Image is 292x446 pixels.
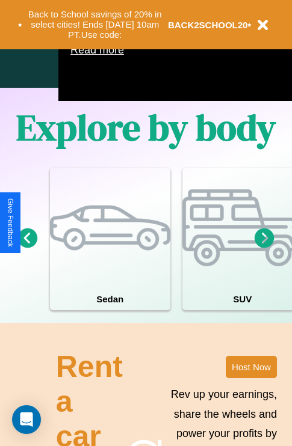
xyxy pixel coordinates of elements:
button: Host Now [226,356,277,378]
div: Give Feedback [6,198,14,247]
h4: Sedan [50,288,170,310]
div: Open Intercom Messenger [12,405,41,434]
button: Back to School savings of 20% in select cities! Ends [DATE] 10am PT.Use code: [22,6,168,43]
b: BACK2SCHOOL20 [168,20,248,30]
h1: Explore by body [16,103,276,152]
